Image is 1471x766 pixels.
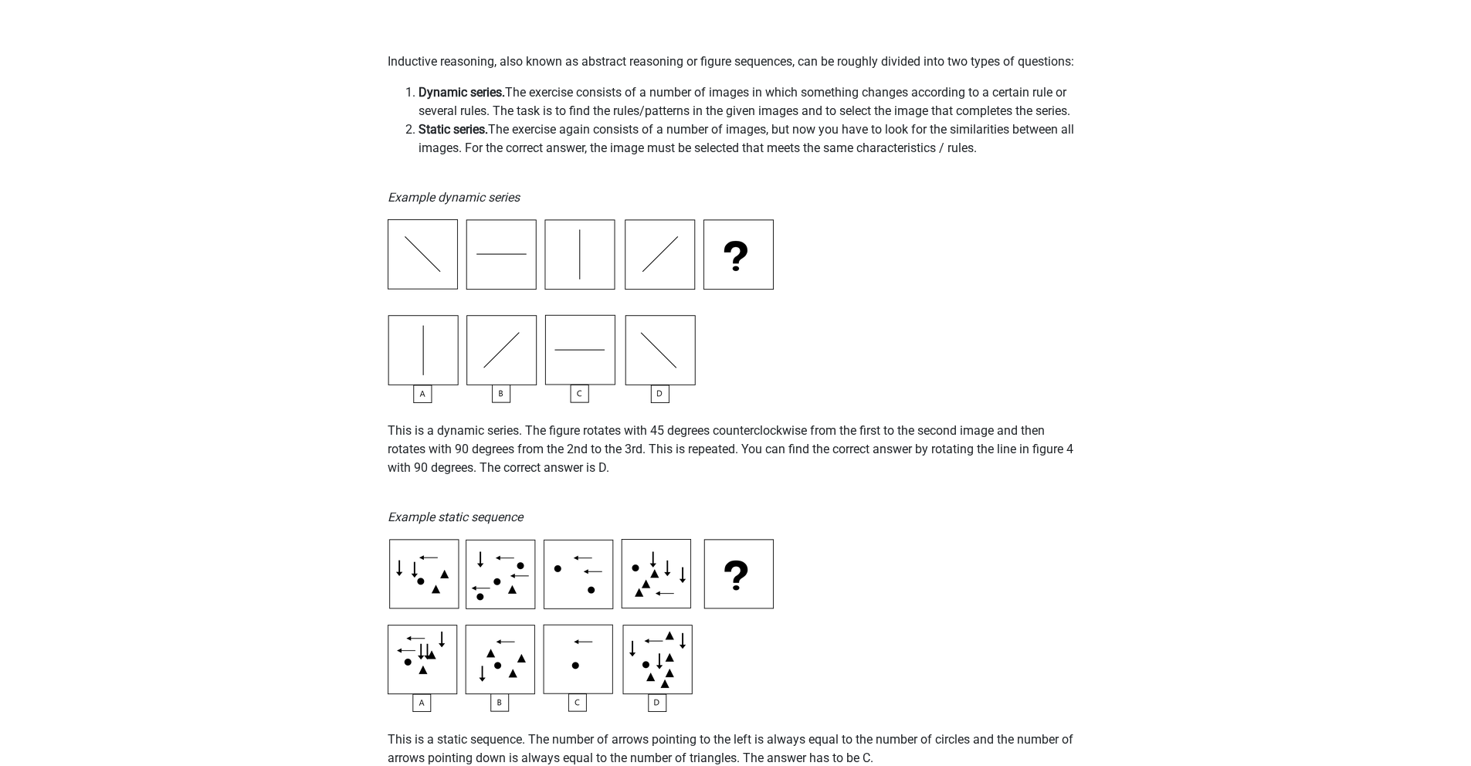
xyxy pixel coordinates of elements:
[388,15,1084,71] p: Inductive reasoning, also known as abstract reasoning or figure sequences, can be roughly divided...
[419,120,1084,158] li: The exercise again consists of a number of images, but now you have to look for the similarities ...
[388,403,1084,477] p: This is a dynamic series. The figure rotates with 45 degrees counterclockwise from the first to t...
[388,510,523,524] i: Example static sequence
[388,219,774,403] img: Inductive Reasoning Example1.png
[388,539,774,712] img: Inductive Reasoning Example2.svg
[388,190,520,205] i: Example dynamic series
[419,85,505,100] b: Dynamic series.
[419,83,1084,120] li: The exercise consists of a number of images in which something changes according to a certain rul...
[419,122,488,137] b: Static series.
